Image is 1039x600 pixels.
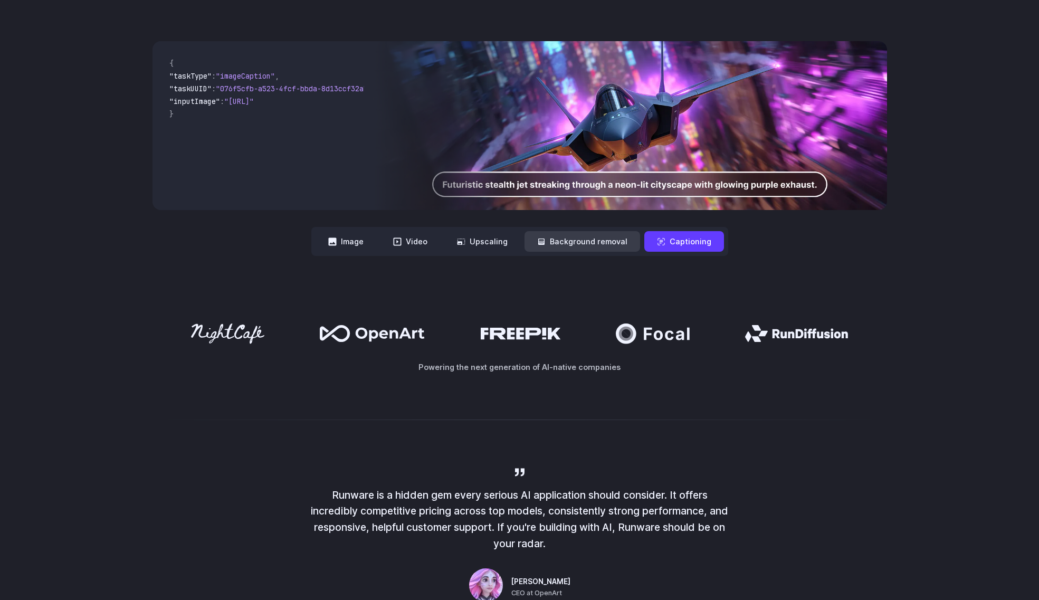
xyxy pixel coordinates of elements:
span: "[URL]" [224,97,254,106]
button: Video [380,231,440,252]
span: , [275,71,279,81]
p: Powering the next generation of AI-native companies [152,361,887,373]
p: Runware is a hidden gem every serious AI application should consider. It offers incredibly compet... [309,487,731,552]
img: Futuristic stealth jet streaking through a neon-lit cityscape with glowing purple exhaust [373,41,887,210]
span: "taskUUID" [169,84,212,93]
span: : [220,97,224,106]
button: Upscaling [444,231,520,252]
span: "076f5cfb-a523-4fcf-bbda-8d13ccf32a75" [216,84,376,93]
span: : [212,84,216,93]
span: CEO at OpenArt [511,588,562,598]
span: [PERSON_NAME] [511,576,570,588]
span: "taskType" [169,71,212,81]
span: "inputImage" [169,97,220,106]
span: : [212,71,216,81]
span: "imageCaption" [216,71,275,81]
button: Background removal [525,231,640,252]
button: Image [316,231,376,252]
span: { [169,59,174,68]
span: } [169,109,174,119]
button: Captioning [644,231,724,252]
